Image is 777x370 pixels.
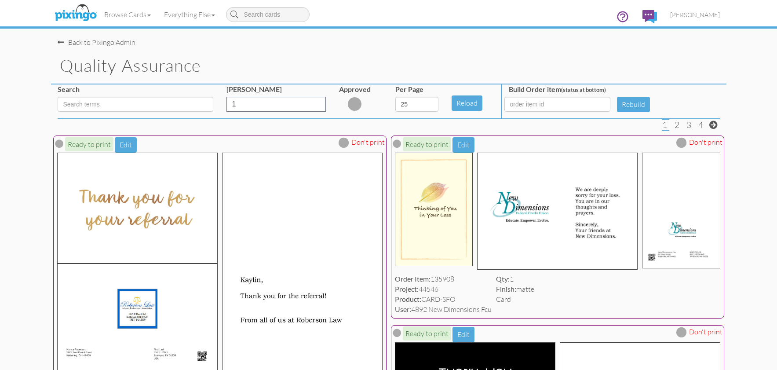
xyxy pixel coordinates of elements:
span: 4 [698,120,703,130]
div: CARD-SFO [395,294,492,304]
img: pixingo logo [52,2,99,24]
strong: Finish: [496,285,516,293]
label: [PERSON_NAME] [226,84,282,95]
a: Everything Else [157,4,222,26]
span: Don't print [351,137,385,147]
span: Ready to print [65,137,113,151]
img: 135910-1-1758226535762-c07d8124e5cbce5b-qa.jpg [57,153,218,264]
div: Card [496,294,534,304]
button: Reload [452,95,482,111]
div: 135908 [395,274,492,284]
button: Edit [452,327,474,342]
img: 135867-3-1758127577117-72fb3311d85c9c24-qa.jpg [642,153,720,268]
input: Search cards [226,7,310,22]
label: Per Page [395,84,423,95]
label: Search [58,84,80,95]
a: [PERSON_NAME] [664,4,726,26]
span: Ready to print [403,326,451,341]
strong: Qty: [496,275,510,283]
span: Don't print [689,137,722,147]
img: 135867-1-1758127577117-72fb3311d85c9c24-qa.jpg [395,153,473,266]
span: 2 [675,120,679,130]
img: 135867-2-1758127577117-72fb3311d85c9c24-qa.jpg [477,153,638,270]
div: 1 [496,274,534,284]
div: matte [496,284,534,294]
span: (status at bottom) [561,86,606,93]
button: Rebuild [617,97,650,112]
label: Approved [339,84,371,95]
strong: Product: [395,295,421,303]
input: order item id [504,97,610,112]
span: Ready to print [403,137,451,151]
input: Search terms [58,97,213,112]
span: 3 [686,120,691,130]
span: [PERSON_NAME] [670,11,720,18]
strong: Order Item: [395,275,430,283]
button: Edit [115,137,137,153]
span: 1 [662,120,667,130]
strong: Project: [395,285,419,293]
div: 44546 [395,284,492,294]
div: Back to Pixingo Admin [58,37,135,48]
label: Build Order item [509,84,606,95]
a: Browse Cards [98,4,157,26]
button: Edit [452,137,474,153]
h1: Quality Assurance [60,56,726,75]
img: comments.svg [642,10,657,23]
strong: User: [395,305,411,313]
span: Don't print [689,327,722,337]
nav-back: Pixingo Admin [58,29,720,48]
div: 4892 New Dimensions Fcu [395,304,492,315]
